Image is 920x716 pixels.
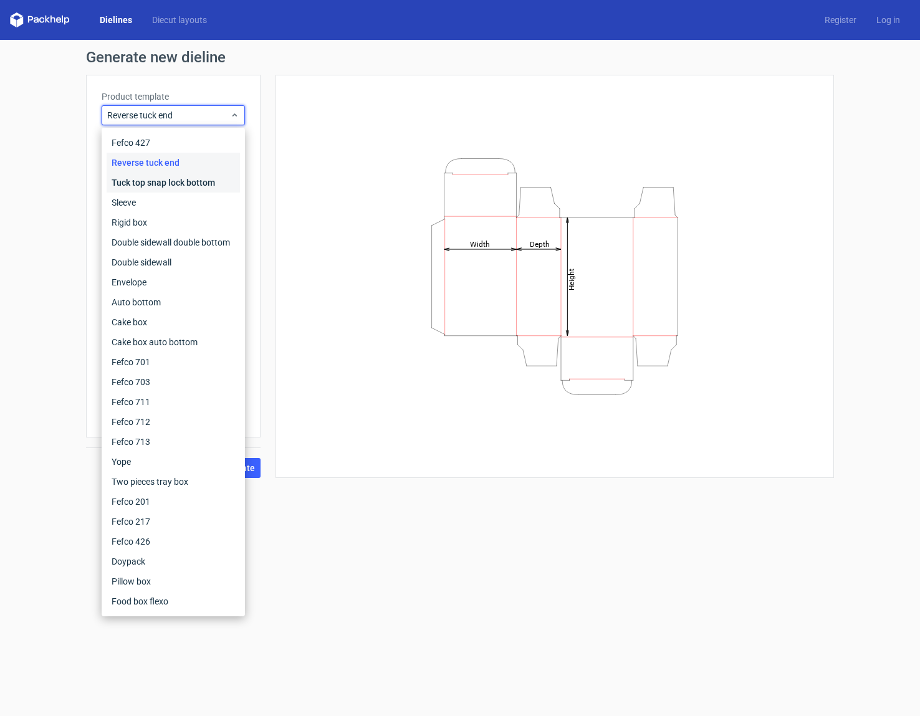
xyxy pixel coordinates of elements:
div: Pillow box [107,571,240,591]
span: Reverse tuck end [107,109,230,122]
tspan: Width [470,239,490,248]
div: Food box flexo [107,591,240,611]
tspan: Depth [530,239,550,248]
div: Fefco 426 [107,532,240,551]
a: Diecut layouts [142,14,217,26]
a: Dielines [90,14,142,26]
div: Double sidewall [107,252,240,272]
div: Sleeve [107,193,240,212]
div: Two pieces tray box [107,472,240,492]
div: Doypack [107,551,240,571]
a: Register [815,14,866,26]
div: Fefco 712 [107,412,240,432]
h1: Generate new dieline [86,50,834,65]
label: Product template [102,90,245,103]
div: Reverse tuck end [107,153,240,173]
div: Envelope [107,272,240,292]
div: Yope [107,452,240,472]
div: Fefco 427 [107,133,240,153]
div: Fefco 701 [107,352,240,372]
div: Double sidewall double bottom [107,232,240,252]
div: Tuck top snap lock bottom [107,173,240,193]
div: Rigid box [107,212,240,232]
div: Fefco 201 [107,492,240,512]
a: Log in [866,14,910,26]
div: Cake box auto bottom [107,332,240,352]
div: Fefco 713 [107,432,240,452]
div: Fefco 711 [107,392,240,412]
div: Fefco 217 [107,512,240,532]
div: Cake box [107,312,240,332]
div: Fefco 703 [107,372,240,392]
tspan: Height [567,268,576,290]
div: Auto bottom [107,292,240,312]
